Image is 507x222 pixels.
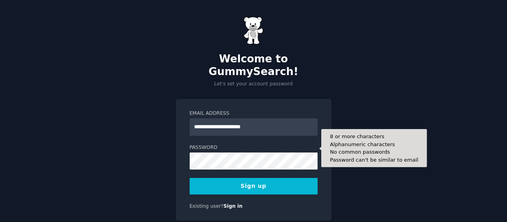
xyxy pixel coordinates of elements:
img: Gummy Bear [244,17,264,44]
button: Sign up [190,178,318,195]
a: Sign in [223,203,243,209]
p: Let's set your account password [176,81,332,88]
span: Existing user? [190,203,224,209]
h2: Welcome to GummySearch! [176,53,332,78]
label: Password [190,144,318,151]
label: Email Address [190,110,318,117]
